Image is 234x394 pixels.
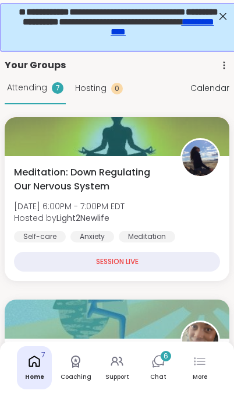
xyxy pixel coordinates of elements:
[70,231,114,242] div: Anxiety
[7,82,47,94] span: Attending
[190,82,229,94] span: Calendar
[105,373,129,381] div: Support
[182,140,218,176] img: Light2Newlife
[14,166,168,194] span: Meditation: Down Regulating Our Nervous System
[58,346,93,389] a: Coaching
[14,252,220,272] div: SESSION LIVE
[182,322,218,358] img: Christinaleo808
[119,231,175,242] div: Meditation
[111,83,123,94] div: 0
[5,58,66,72] span: Your Groups
[100,346,134,389] a: Support
[75,82,107,94] span: Hosting
[141,346,176,389] a: Chat6
[150,373,166,381] div: Chat
[14,231,66,242] div: Self-care
[164,351,168,361] span: 6
[14,200,125,212] span: [DATE] 6:00PM - 7:00PM EDT
[14,212,125,224] span: Hosted by
[56,212,109,224] b: Light2Newlife
[193,373,207,381] div: More
[61,373,91,381] div: Coaching
[52,82,63,94] div: 7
